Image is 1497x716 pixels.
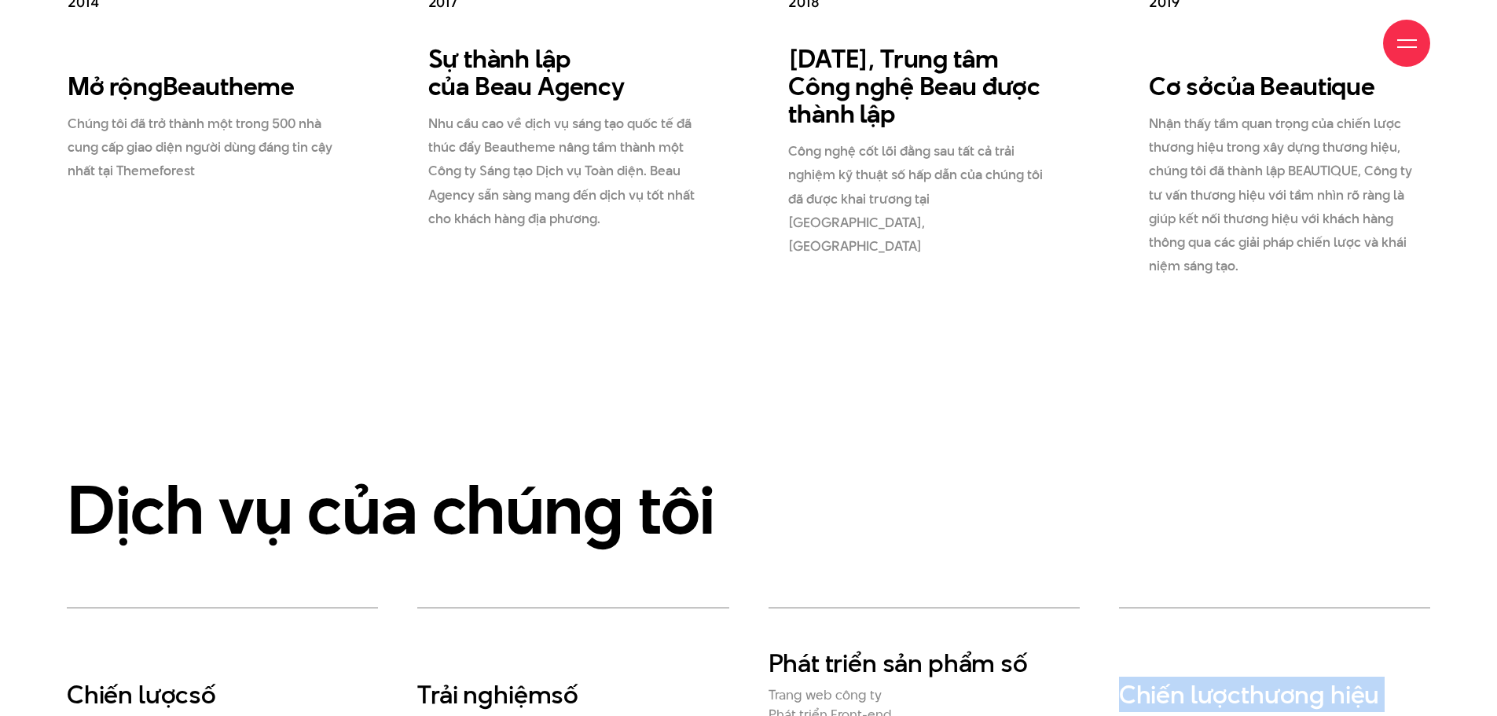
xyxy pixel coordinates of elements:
font: Chiến lược [67,677,189,712]
font: Nhận thấy tầm quan trọng của chiến lược thương hiệu trong xây dựng thương hiệu, chúng tôi đã thàn... [1149,114,1412,274]
font: Công nghệ cốt lõi đằng sau tất cả trải nghiệm kỹ thuật số hấp dẫn của chúng tôi đã được khai trươ... [788,141,1043,255]
font: Trải nghiệm [417,677,551,712]
font: Chiến lược [1119,677,1241,712]
font: số [551,677,578,712]
font: Trang web công ty [769,685,882,704]
font: Chúng tôi đã trở thành một trong 500 nhà cung cấp giao diện người dùng đáng tin cậy nhất tại Them... [68,114,332,180]
font: Phát triển sản phẩm số [769,645,1028,681]
font: thương hiệu [1241,677,1379,712]
font: Dịch vụ của chúng tôi [67,462,715,556]
font: Nhu cầu cao về dịch vụ sáng tạo quốc tế đã thúc đẩy Beautheme nâng tầm thành một Công ty Sáng tạo... [428,114,695,227]
font: số [189,677,216,712]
